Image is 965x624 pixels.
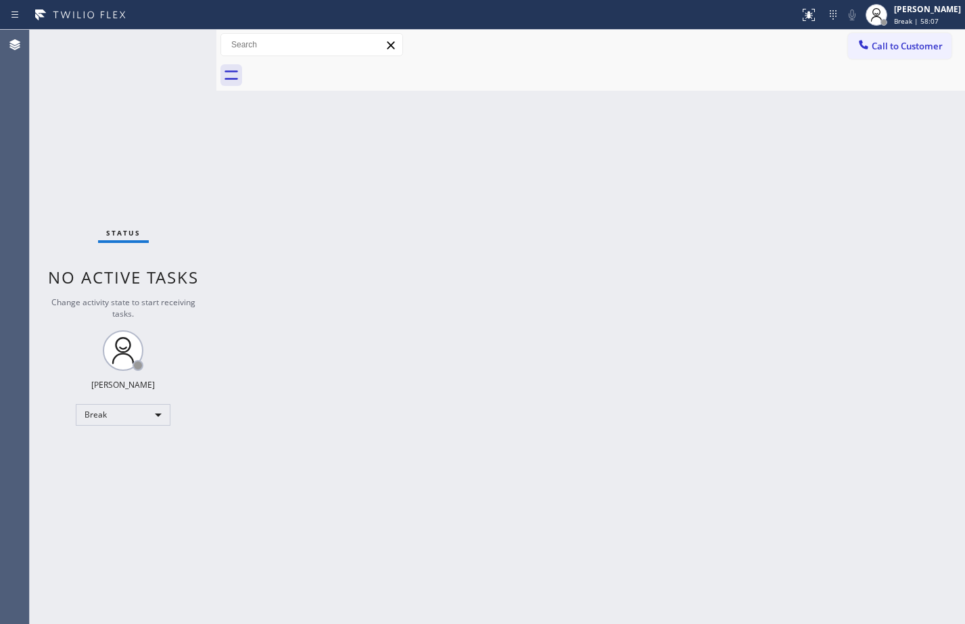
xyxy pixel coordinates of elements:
span: Call to Customer [872,40,943,52]
div: [PERSON_NAME] [91,379,155,391]
span: Status [106,228,141,238]
input: Search [221,34,402,55]
button: Mute [843,5,862,24]
span: Break | 58:07 [894,16,939,26]
div: Break [76,404,170,426]
button: Call to Customer [848,33,951,59]
span: No active tasks [48,266,199,288]
div: [PERSON_NAME] [894,3,961,15]
span: Change activity state to start receiving tasks. [51,296,195,319]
